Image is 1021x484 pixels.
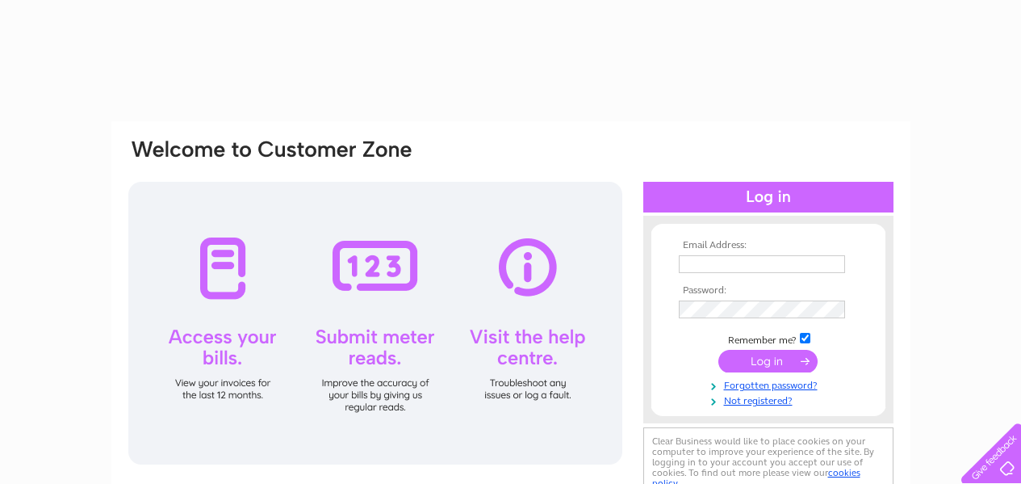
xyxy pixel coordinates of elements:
[679,392,862,407] a: Not registered?
[675,240,862,251] th: Email Address:
[675,330,862,347] td: Remember me?
[675,285,862,297] th: Password:
[679,377,862,392] a: Forgotten password?
[718,350,818,372] input: Submit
